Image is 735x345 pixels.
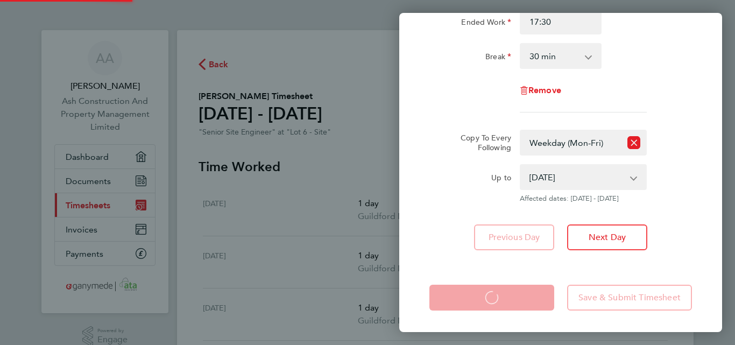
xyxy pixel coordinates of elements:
button: Remove [520,86,561,95]
input: E.g. 18:00 [520,9,602,34]
label: Copy To Every Following [452,133,511,152]
span: Remove [528,85,561,95]
label: Break [485,52,511,65]
button: Next Day [567,224,647,250]
label: Ended Work [461,17,511,30]
label: Up to [491,173,511,186]
span: Affected dates: [DATE] - [DATE] [520,194,647,203]
span: Next Day [589,232,626,243]
button: Reset selection [627,131,640,154]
